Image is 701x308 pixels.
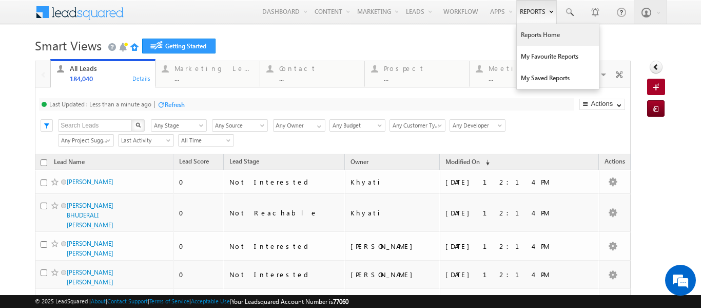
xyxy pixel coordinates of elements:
div: Customer Type Filter [390,119,444,132]
span: All Time [179,136,230,145]
div: Developer Filter [450,119,504,132]
div: [DATE] 12:14 PM [445,270,587,279]
span: Smart Views [35,37,102,53]
span: © 2025 LeadSquared | | | | | [35,297,348,306]
div: Meeting [489,64,568,73]
span: Any Developer [450,121,502,130]
a: Modified On (sorted descending) [440,156,495,169]
div: All Leads [70,64,149,73]
a: Any Source [212,119,268,132]
button: Actions [579,99,625,110]
div: Not Interested [229,242,340,251]
span: Your Leadsquared Account Number is [231,298,348,305]
a: Last Activity [118,134,174,147]
a: Marketing Leads... [155,61,260,87]
input: Check all records [41,159,47,166]
a: [PERSON_NAME] [PERSON_NAME] [67,240,113,257]
a: Any Budget [329,119,385,132]
div: Contact [279,64,358,73]
div: Chat with us now [53,54,172,67]
a: My Favourite Reports [517,46,599,67]
div: [PERSON_NAME] [350,242,436,251]
a: [PERSON_NAME] [PERSON_NAME] [67,268,113,286]
div: [PERSON_NAME] [350,270,436,279]
div: ... [384,75,463,82]
div: ... [174,75,254,82]
span: Any Stage [151,121,203,130]
a: Lead Stage [224,156,264,169]
div: Minimize live chat window [168,5,193,30]
div: Refresh [165,101,185,108]
span: Modified On [445,158,480,166]
span: Any Project Suggested [59,136,110,145]
div: [DATE] 12:14 PM [445,208,587,218]
a: Any Customer Type [390,119,445,132]
div: 0 [179,242,220,251]
a: About [91,298,106,304]
a: Prospect... [364,61,470,87]
div: Not Reachable [229,208,340,218]
a: [PERSON_NAME] BHUDERALI [PERSON_NAME] [67,202,113,229]
a: [PERSON_NAME] [67,178,113,186]
a: Any Project Suggested [58,134,114,147]
div: Not Interested [229,270,340,279]
em: Start Chat [140,238,186,251]
a: My Saved Reports [517,67,599,89]
span: Any Source [212,121,264,130]
a: Contact Support [107,298,148,304]
img: Search [135,122,141,128]
div: ... [489,75,568,82]
a: All Leads184,040Details [50,59,155,88]
a: Contact... [260,61,365,87]
a: Reports Home [517,24,599,46]
div: Lead Stage Filter [151,119,207,132]
div: 184,040 [70,75,149,82]
div: Not Interested [229,177,340,187]
span: Owner [350,158,368,166]
div: Details [132,74,151,83]
div: Owner Filter [273,119,324,132]
div: Khyati [350,177,436,187]
a: Terms of Service [149,298,189,304]
span: Any Budget [330,121,382,130]
span: Lead Score [179,157,209,165]
a: Any Stage [151,119,207,132]
a: Getting Started [142,39,216,53]
a: Meeting... [469,61,574,87]
textarea: Type your message and hit 'Enter' [13,95,187,229]
div: Lead Source Filter [212,119,268,132]
span: 77060 [333,298,348,305]
a: Lead Name [49,156,90,170]
div: Marketing Leads [174,64,254,73]
img: d_60004797649_company_0_60004797649 [17,54,43,67]
a: Acceptable Use [191,298,230,304]
div: 0 [179,177,220,187]
div: Project Suggested Filter [58,134,113,147]
a: All Time [178,134,234,147]
input: Search Leads [58,119,132,132]
div: 0 [179,270,220,279]
span: Lead Stage [229,157,259,165]
span: Any Customer Type [390,121,442,130]
div: Khyati [350,208,436,218]
div: Budget Filter [329,119,384,132]
div: [DATE] 12:14 PM [445,177,587,187]
div: 0 [179,208,220,218]
a: Show All Items [311,120,324,130]
div: [DATE] 12:14 PM [445,242,587,251]
span: (sorted descending) [481,158,490,167]
a: Any Developer [450,119,505,132]
input: Type to Search [273,119,325,132]
div: ... [279,75,358,82]
div: Prospect [384,64,463,73]
span: Actions [599,156,630,169]
span: Last Activity [119,136,170,145]
div: Last Updated : Less than a minute ago [49,100,151,108]
a: Lead Score [174,156,214,169]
